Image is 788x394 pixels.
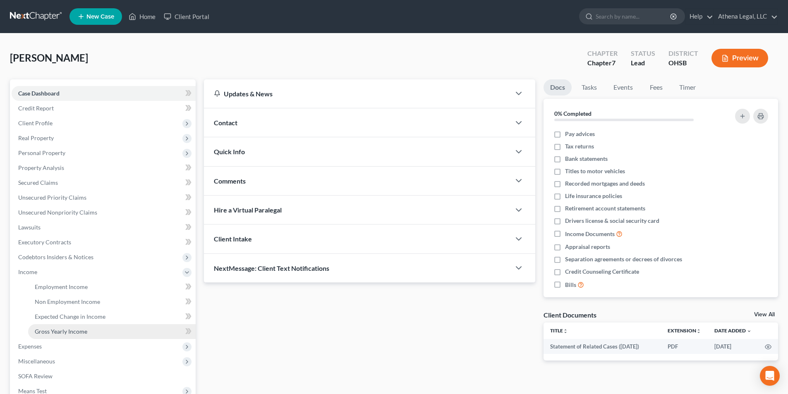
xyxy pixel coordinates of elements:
[28,294,196,309] a: Non Employment Income
[35,298,100,305] span: Non Employment Income
[214,148,245,155] span: Quick Info
[565,142,594,150] span: Tax returns
[661,339,708,354] td: PDF
[747,329,752,334] i: expand_more
[214,264,329,272] span: NextMessage: Client Text Notifications
[544,310,596,319] div: Client Documents
[18,164,64,171] span: Property Analysis
[18,358,55,365] span: Miscellaneous
[587,58,618,68] div: Chapter
[160,9,213,24] a: Client Portal
[544,339,661,354] td: Statement of Related Cases ([DATE])
[12,190,196,205] a: Unsecured Priority Claims
[708,339,758,354] td: [DATE]
[696,329,701,334] i: unfold_more
[565,267,639,276] span: Credit Counseling Certificate
[18,253,93,260] span: Codebtors Insiders & Notices
[18,179,58,186] span: Secured Claims
[18,90,60,97] span: Case Dashboard
[35,328,87,335] span: Gross Yearly Income
[18,224,41,231] span: Lawsuits
[12,175,196,190] a: Secured Claims
[631,49,655,58] div: Status
[35,283,88,290] span: Employment Income
[565,192,622,200] span: Life insurance policies
[554,110,592,117] strong: 0% Completed
[550,327,568,334] a: Titleunfold_more
[28,324,196,339] a: Gross Yearly Income
[565,179,645,188] span: Recorded mortgages and deeds
[565,255,682,263] span: Separation agreements or decrees of divorces
[760,366,780,386] div: Open Intercom Messenger
[18,239,71,246] span: Executory Contracts
[575,79,604,96] a: Tasks
[12,160,196,175] a: Property Analysis
[668,58,698,68] div: OHSB
[565,217,659,225] span: Drivers license & social security card
[12,220,196,235] a: Lawsuits
[18,105,54,112] span: Credit Report
[12,235,196,250] a: Executory Contracts
[12,369,196,384] a: SOFA Review
[18,209,97,216] span: Unsecured Nonpriority Claims
[18,268,37,275] span: Income
[35,313,105,320] span: Expected Change in Income
[214,177,246,185] span: Comments
[18,134,54,141] span: Real Property
[565,155,608,163] span: Bank statements
[86,14,114,20] span: New Case
[28,309,196,324] a: Expected Change in Income
[565,281,576,289] span: Bills
[668,49,698,58] div: District
[711,49,768,67] button: Preview
[714,9,778,24] a: Athena Legal, LLC
[565,230,615,238] span: Income Documents
[714,327,752,334] a: Date Added expand_more
[10,52,88,64] span: [PERSON_NAME]
[544,79,572,96] a: Docs
[12,205,196,220] a: Unsecured Nonpriority Claims
[754,312,775,318] a: View All
[214,89,501,98] div: Updates & News
[607,79,640,96] a: Events
[685,9,713,24] a: Help
[565,167,625,175] span: Titles to motor vehicles
[587,49,618,58] div: Chapter
[12,101,196,116] a: Credit Report
[214,206,282,214] span: Hire a Virtual Paralegal
[18,343,42,350] span: Expenses
[612,59,616,67] span: 7
[565,204,645,213] span: Retirement account statements
[18,194,86,201] span: Unsecured Priority Claims
[214,235,252,243] span: Client Intake
[12,86,196,101] a: Case Dashboard
[125,9,160,24] a: Home
[673,79,702,96] a: Timer
[565,130,595,138] span: Pay advices
[18,149,65,156] span: Personal Property
[631,58,655,68] div: Lead
[563,329,568,334] i: unfold_more
[643,79,669,96] a: Fees
[668,327,701,334] a: Extensionunfold_more
[596,9,671,24] input: Search by name...
[28,279,196,294] a: Employment Income
[18,373,53,380] span: SOFA Review
[214,119,237,127] span: Contact
[18,119,53,127] span: Client Profile
[565,243,610,251] span: Appraisal reports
